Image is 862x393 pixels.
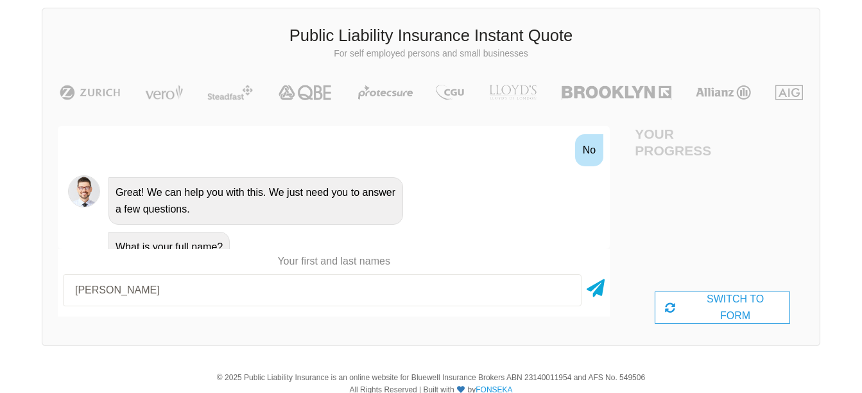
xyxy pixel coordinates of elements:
img: Steadfast | Public Liability Insurance [202,85,259,100]
div: What is your full name? [108,232,230,263]
h4: Your Progress [635,126,722,158]
div: No [575,134,603,166]
h3: Public Liability Insurance Instant Quote [52,24,810,48]
div: SWITCH TO FORM [655,292,790,324]
img: Allianz | Public Liability Insurance [689,85,757,100]
input: Your first and last names [63,274,582,306]
img: AIG | Public Liability Insurance [770,85,808,100]
img: Brooklyn | Public Liability Insurance [556,85,677,100]
img: QBE | Public Liability Insurance [271,85,340,100]
img: LLOYD's | Public Liability Insurance [482,85,544,100]
img: Vero | Public Liability Insurance [139,85,189,100]
img: Chatbot | PLI [68,175,100,207]
img: Zurich | Public Liability Insurance [54,85,126,100]
p: For self employed persons and small businesses [52,48,810,60]
div: Great! We can help you with this. We just need you to answer a few questions. [108,177,403,225]
img: CGU | Public Liability Insurance [431,85,469,100]
p: Your first and last names [58,254,610,268]
img: Protecsure | Public Liability Insurance [353,85,418,100]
